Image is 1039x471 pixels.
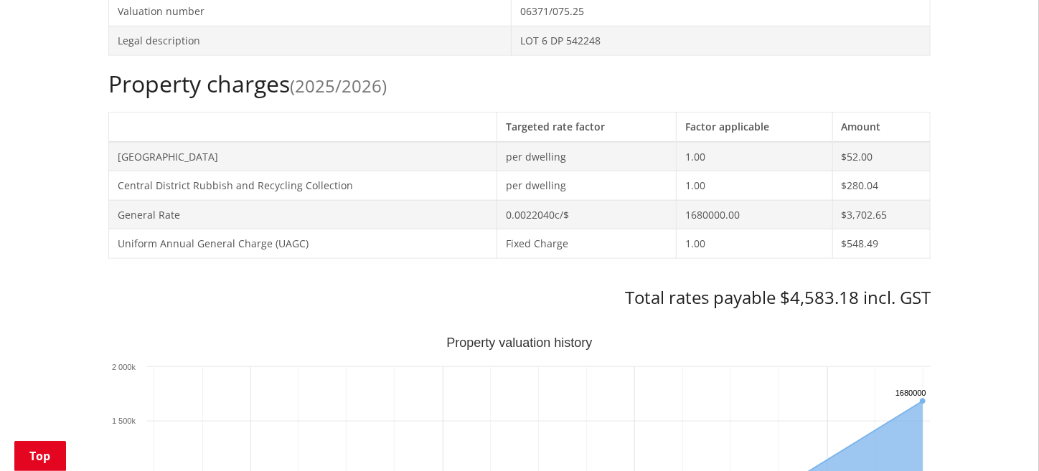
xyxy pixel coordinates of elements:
td: 1.00 [676,171,832,201]
h3: Total rates payable $4,583.18 incl. GST [108,287,931,308]
path: Monday, Jun 30, 12:00, 1,680,000. Capital Value. [920,398,926,404]
h2: Property charges [108,70,931,97]
th: Amount [832,112,930,141]
td: Fixed Charge [497,229,677,259]
td: [GEOGRAPHIC_DATA] [109,142,497,171]
td: 0.0022040c/$ [497,200,677,229]
td: 1680000.00 [676,200,832,229]
iframe: Messenger Launcher [973,411,1025,462]
td: 1.00 [676,142,832,171]
text: 1680000 [895,389,926,397]
text: 2 000k [112,363,136,371]
td: per dwelling [497,171,677,201]
td: General Rate [109,200,497,229]
td: Legal description [109,26,512,55]
th: Targeted rate factor [497,112,677,141]
td: 1.00 [676,229,832,259]
td: $280.04 [832,171,930,201]
span: (2025/2026) [290,74,387,97]
td: LOT 6 DP 542248 [511,26,930,55]
a: Top [14,441,66,471]
td: $52.00 [832,142,930,171]
td: $548.49 [832,229,930,259]
th: Factor applicable [676,112,832,141]
td: Uniform Annual General Charge (UAGC) [109,229,497,259]
td: $3,702.65 [832,200,930,229]
text: Property valuation history [446,336,592,350]
text: 1 500k [112,417,136,425]
td: Central District Rubbish and Recycling Collection [109,171,497,201]
td: per dwelling [497,142,677,171]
